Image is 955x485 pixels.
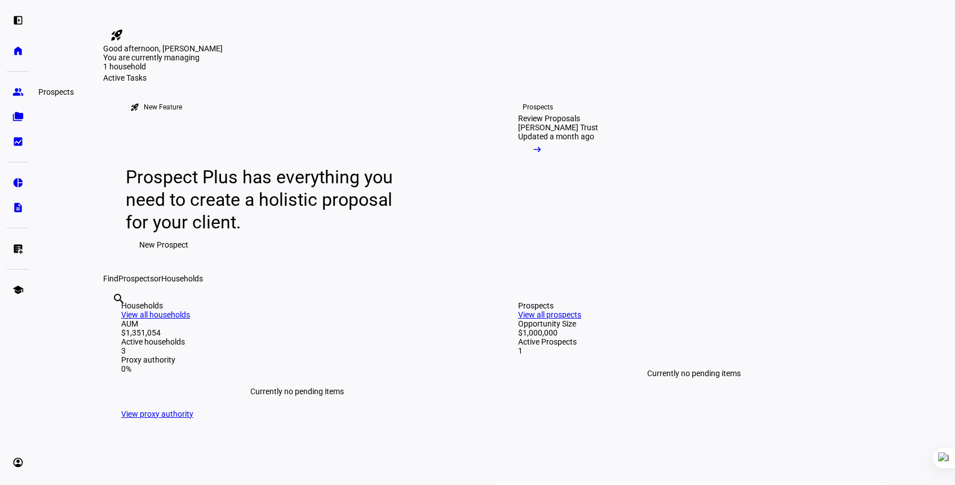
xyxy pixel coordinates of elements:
[7,39,29,62] a: home
[518,132,594,141] div: Updated a month ago
[12,45,24,56] eth-mat-symbol: home
[7,171,29,194] a: pie_chart
[121,301,473,310] div: Households
[103,73,888,82] div: Active Tasks
[518,123,598,132] div: [PERSON_NAME] Trust
[12,15,24,26] eth-mat-symbol: left_panel_open
[518,301,870,310] div: Prospects
[518,355,870,391] div: Currently no pending items
[103,62,216,73] div: 1 household
[161,274,203,283] span: Households
[112,307,114,321] input: Enter name of prospect or household
[121,346,473,355] div: 3
[523,103,553,112] div: Prospects
[121,310,190,319] a: View all households
[518,310,581,319] a: View all prospects
[12,202,24,213] eth-mat-symbol: description
[12,243,24,254] eth-mat-symbol: list_alt_add
[121,319,473,328] div: AUM
[144,103,182,112] div: New Feature
[518,346,870,355] div: 1
[34,85,78,99] div: Prospects
[103,53,200,62] span: You are currently managing
[130,103,139,112] mat-icon: rocket_launch
[126,233,202,256] button: New Prospect
[518,328,870,337] div: $1,000,000
[110,28,123,42] mat-icon: rocket_launch
[121,328,473,337] div: $1,351,054
[121,337,473,346] div: Active households
[103,274,888,283] div: Find or
[12,284,24,296] eth-mat-symbol: school
[12,457,24,468] eth-mat-symbol: account_circle
[12,177,24,188] eth-mat-symbol: pie_chart
[500,82,687,274] a: ProspectsReview Proposals[PERSON_NAME] TrustUpdated a month ago
[7,196,29,219] a: description
[518,114,580,123] div: Review Proposals
[12,86,24,98] eth-mat-symbol: group
[121,409,193,418] a: View proxy authority
[518,337,870,346] div: Active Prospects
[7,81,29,103] a: group
[126,166,404,233] div: Prospect Plus has everything you need to create a holistic proposal for your client.
[12,111,24,122] eth-mat-symbol: folder_copy
[139,233,188,256] span: New Prospect
[118,274,154,283] span: Prospects
[7,105,29,128] a: folder_copy
[532,144,543,155] mat-icon: arrow_right_alt
[121,373,473,409] div: Currently no pending items
[12,136,24,147] eth-mat-symbol: bid_landscape
[7,130,29,153] a: bid_landscape
[121,355,473,364] div: Proxy authority
[112,292,126,306] mat-icon: search
[103,44,888,53] div: Good afternoon, [PERSON_NAME]
[518,319,870,328] div: Opportunity Size
[121,364,473,373] div: 0%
